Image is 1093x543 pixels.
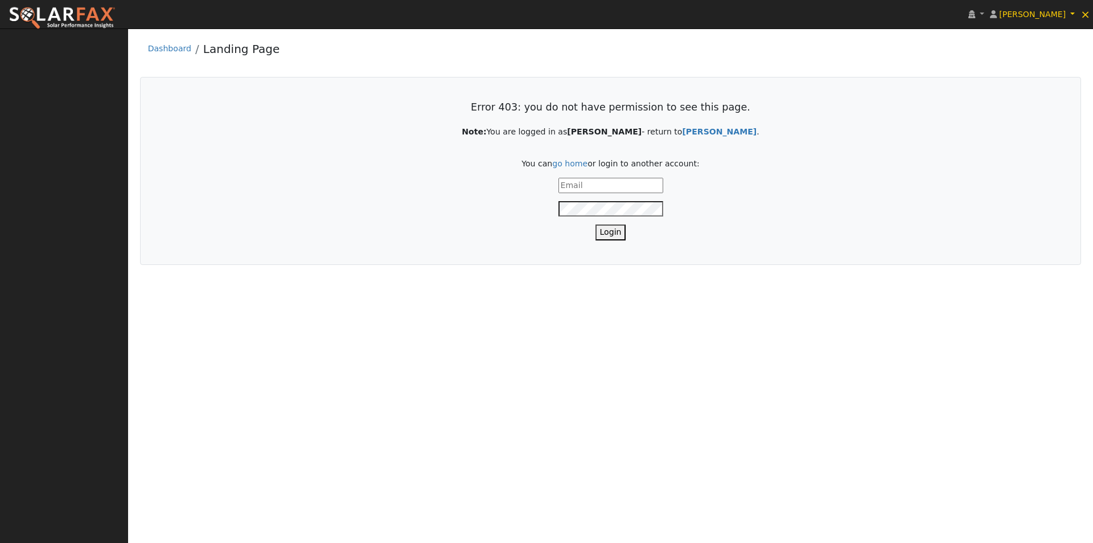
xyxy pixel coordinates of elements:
[682,127,757,136] strong: [PERSON_NAME]
[595,224,626,240] button: Login
[148,44,191,53] a: Dashboard
[9,6,116,30] img: SolarFax
[999,10,1066,19] span: [PERSON_NAME]
[191,40,280,63] li: Landing Page
[552,159,587,168] a: go home
[165,126,1057,138] p: You are logged in as - return to .
[462,127,486,136] strong: Note:
[165,101,1057,113] h3: Error 403: you do not have permission to see this page.
[1080,7,1090,21] span: ×
[567,127,642,136] strong: [PERSON_NAME]
[682,127,757,136] a: Back to User
[558,178,663,193] input: Email
[165,158,1057,170] p: You can or login to another account:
